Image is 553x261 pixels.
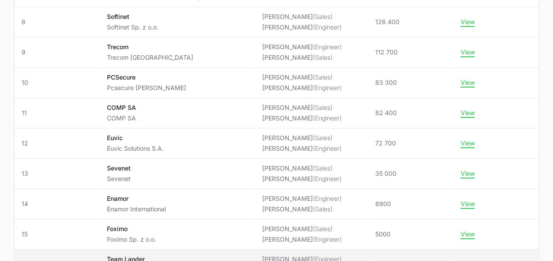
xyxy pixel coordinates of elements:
li: [PERSON_NAME] [262,73,342,82]
span: 10 [22,78,92,87]
p: Euvic [106,134,163,142]
p: Enamor [106,194,165,203]
span: (Engineer) [313,84,342,91]
p: Softinet [106,12,158,21]
p: Foximo [106,225,156,233]
span: 83 300 [375,78,397,87]
button: View [461,18,475,26]
span: (Sales) [313,134,333,141]
p: Softinet Sp. z o.o. [106,23,158,32]
li: [PERSON_NAME] [262,235,342,244]
li: [PERSON_NAME] [262,53,342,62]
p: Sevenet [106,174,130,183]
span: (Engineer) [313,43,342,51]
span: (Sales) [313,205,333,213]
span: (Engineer) [313,195,342,202]
span: 72 700 [375,139,396,148]
p: Euvic Solutions S.A. [106,144,163,153]
span: 8900 [375,199,391,208]
li: [PERSON_NAME] [262,134,342,142]
span: (Sales) [313,54,333,61]
span: 112 700 [375,48,398,57]
button: View [461,200,475,208]
button: View [461,230,475,238]
span: (Engineer) [313,114,342,122]
span: (Sales) [313,73,333,81]
p: COMP SA [106,114,136,123]
li: [PERSON_NAME] [262,43,342,51]
span: 13 [22,169,92,178]
li: [PERSON_NAME] [262,12,342,21]
span: (Engineer) [313,23,342,31]
span: 35 000 [375,169,396,178]
span: 12 [22,139,92,148]
li: [PERSON_NAME] [262,225,342,233]
li: [PERSON_NAME] [262,103,342,112]
span: 9 [22,48,92,57]
button: View [461,48,475,56]
span: (Sales) [313,225,333,232]
span: 82 400 [375,109,397,117]
p: Foximo Sp. z o.o. [106,235,156,244]
button: View [461,79,475,87]
p: PCSecure [106,73,186,82]
li: [PERSON_NAME] [262,83,342,92]
li: [PERSON_NAME] [262,164,342,173]
span: 5000 [375,230,391,239]
button: View [461,109,475,117]
span: (Engineer) [313,175,342,182]
li: [PERSON_NAME] [262,23,342,32]
span: 126 400 [375,18,399,26]
li: [PERSON_NAME] [262,205,342,214]
p: Sevenet [106,164,130,173]
button: View [461,139,475,147]
span: 11 [22,109,92,117]
span: 8 [22,18,92,26]
span: (Sales) [313,104,333,111]
li: [PERSON_NAME] [262,194,342,203]
span: (Engineer) [313,236,342,243]
span: (Sales) [313,164,333,172]
p: Pcsecure [PERSON_NAME] [106,83,186,92]
p: Trecom [106,43,193,51]
li: [PERSON_NAME] [262,174,342,183]
span: (Engineer) [313,145,342,152]
p: COMP SA [106,103,136,112]
span: 14 [22,199,92,208]
button: View [461,170,475,178]
p: Trecom [GEOGRAPHIC_DATA] [106,53,193,62]
li: [PERSON_NAME] [262,144,342,153]
span: (Sales) [313,13,333,20]
p: Enamor International [106,205,165,214]
span: 15 [22,230,92,239]
li: [PERSON_NAME] [262,114,342,123]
